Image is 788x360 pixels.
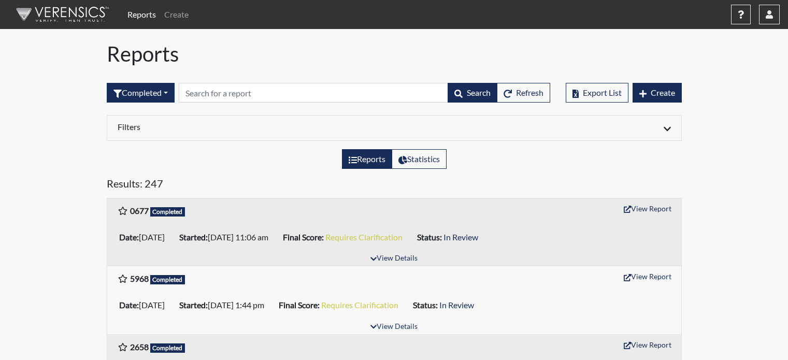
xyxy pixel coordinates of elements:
button: Completed [107,83,175,103]
b: Date: [119,300,139,310]
b: 2658 [130,342,149,352]
li: [DATE] [115,229,175,246]
input: Search by Registration ID, Interview Number, or Investigation Name. [179,83,448,103]
a: Reports [123,4,160,25]
li: [DATE] 11:06 am [175,229,279,246]
div: Filter by interview status [107,83,175,103]
button: Create [633,83,682,103]
b: 0677 [130,206,149,215]
span: Completed [150,343,185,353]
label: View statistics about completed interviews [392,149,447,169]
h6: Filters [118,122,386,132]
h1: Reports [107,41,682,66]
b: Started: [179,232,208,242]
span: Create [651,88,675,97]
b: 5968 [130,273,149,283]
span: Completed [150,207,185,217]
div: Click to expand/collapse filters [110,122,679,134]
h5: Results: 247 [107,177,682,194]
li: [DATE] 1:44 pm [175,297,275,313]
button: Export List [566,83,628,103]
span: Requires Clarification [325,232,403,242]
button: View Report [619,337,676,353]
button: View Details [366,320,422,334]
b: Status: [417,232,442,242]
button: View Report [619,268,676,284]
button: Refresh [497,83,550,103]
button: View Report [619,200,676,217]
span: In Review [439,300,474,310]
span: Search [467,88,491,97]
b: Final Score: [283,232,324,242]
b: Started: [179,300,208,310]
b: Status: [413,300,438,310]
li: [DATE] [115,297,175,313]
label: View the list of reports [342,149,392,169]
span: Completed [150,275,185,284]
a: Create [160,4,193,25]
span: Refresh [516,88,543,97]
span: In Review [443,232,478,242]
b: Date: [119,232,139,242]
b: Final Score: [279,300,320,310]
button: View Details [366,252,422,266]
span: Export List [583,88,622,97]
span: Requires Clarification [321,300,398,310]
button: Search [448,83,497,103]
